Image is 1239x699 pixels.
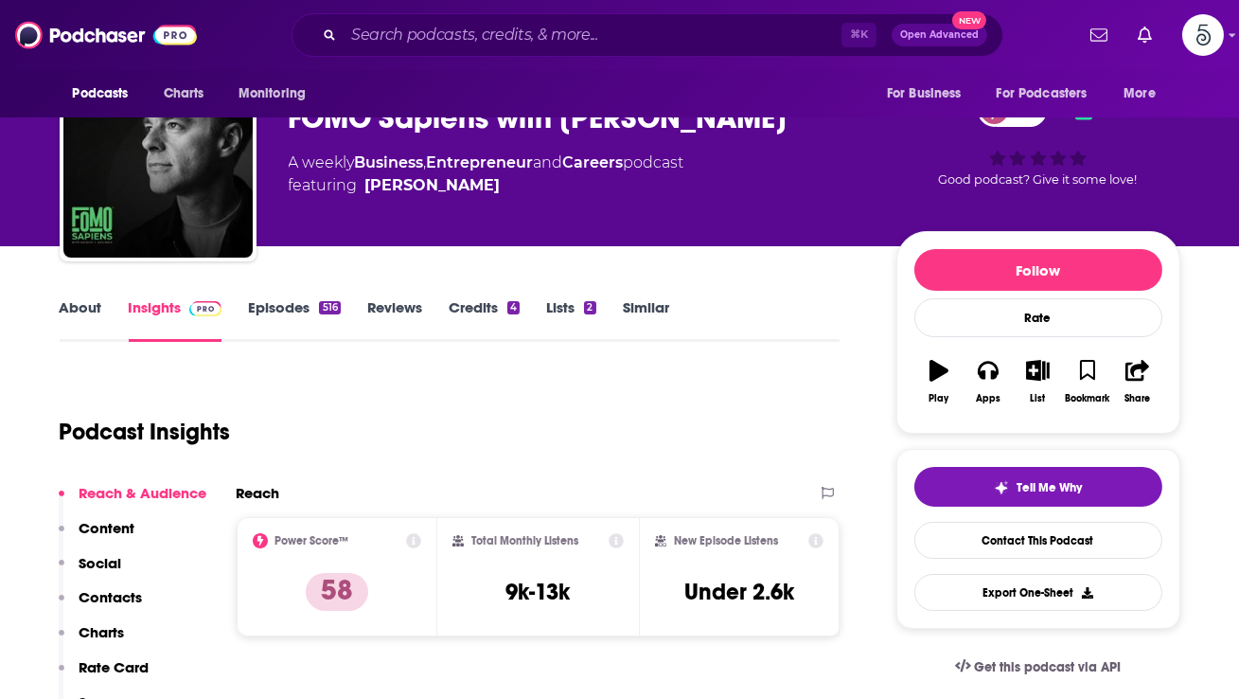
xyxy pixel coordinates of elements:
[63,68,253,258] img: FOMO Sapiens with Patrick J. McGinnis
[887,81,962,107] span: For Business
[1083,19,1115,51] a: Show notifications dropdown
[289,174,684,197] span: featuring
[940,644,1137,690] a: Get this podcast via API
[1182,14,1224,56] img: User Profile
[900,30,979,40] span: Open Advanced
[248,298,340,342] a: Episodes516
[914,249,1162,291] button: Follow
[929,393,948,404] div: Play
[59,519,135,554] button: Content
[365,174,501,197] a: Patrick McGinnis
[874,76,985,112] button: open menu
[1112,348,1161,416] button: Share
[674,534,778,547] h2: New Episode Listens
[1124,393,1150,404] div: Share
[1182,14,1224,56] button: Show profile menu
[507,301,520,314] div: 4
[189,301,222,316] img: Podchaser Pro
[841,23,876,47] span: ⌘ K
[60,298,102,342] a: About
[275,534,349,547] h2: Power Score™
[1124,81,1156,107] span: More
[1063,348,1112,416] button: Bookmark
[306,573,368,611] p: 58
[164,81,204,107] span: Charts
[1182,14,1224,56] span: Logged in as Spiral5-G2
[151,76,216,112] a: Charts
[80,623,125,641] p: Charts
[292,13,1003,57] div: Search podcasts, credits, & more...
[60,76,153,112] button: open menu
[59,484,207,519] button: Reach & Audience
[80,519,135,537] p: Content
[289,152,684,197] div: A weekly podcast
[80,484,207,502] p: Reach & Audience
[15,17,197,53] img: Podchaser - Follow, Share and Rate Podcasts
[355,153,424,171] a: Business
[892,24,987,46] button: Open AdvancedNew
[952,11,986,29] span: New
[964,348,1013,416] button: Apps
[319,301,340,314] div: 516
[914,574,1162,611] button: Export One-Sheet
[424,153,427,171] span: ,
[684,578,794,606] h3: Under 2.6k
[225,76,330,112] button: open menu
[59,554,122,589] button: Social
[427,153,534,171] a: Entrepreneur
[546,298,595,342] a: Lists2
[237,484,280,502] h2: Reach
[939,172,1138,187] span: Good podcast? Give it some love!
[1031,393,1046,404] div: List
[344,20,841,50] input: Search podcasts, credits, & more...
[534,153,563,171] span: and
[984,76,1115,112] button: open menu
[914,467,1162,507] button: tell me why sparkleTell Me Why
[505,578,570,606] h3: 9k-13k
[129,298,222,342] a: InsightsPodchaser Pro
[1110,76,1179,112] button: open menu
[73,81,129,107] span: Podcasts
[60,418,231,446] h1: Podcast Insights
[563,153,624,171] a: Careers
[584,301,595,314] div: 2
[914,298,1162,337] div: Rate
[974,659,1121,675] span: Get this podcast via API
[1065,393,1109,404] div: Bookmark
[471,534,578,547] h2: Total Monthly Listens
[896,81,1180,199] div: 58Good podcast? Give it some love!
[914,348,964,416] button: Play
[239,81,306,107] span: Monitoring
[449,298,520,342] a: Credits4
[80,588,143,606] p: Contacts
[59,658,150,693] button: Rate Card
[1130,19,1159,51] a: Show notifications dropdown
[914,522,1162,559] a: Contact This Podcast
[1017,480,1082,495] span: Tell Me Why
[994,480,1009,495] img: tell me why sparkle
[623,298,669,342] a: Similar
[80,658,150,676] p: Rate Card
[59,588,143,623] button: Contacts
[80,554,122,572] p: Social
[997,81,1088,107] span: For Podcasters
[59,623,125,658] button: Charts
[1013,348,1062,416] button: List
[976,393,1000,404] div: Apps
[367,298,422,342] a: Reviews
